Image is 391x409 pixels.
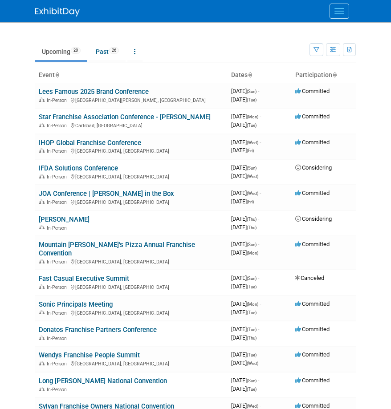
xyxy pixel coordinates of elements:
div: [GEOGRAPHIC_DATA], [GEOGRAPHIC_DATA] [39,309,224,316]
a: Wendys Franchise People Summit [39,351,140,359]
span: (Tue) [247,97,257,102]
img: In-Person Event [39,123,45,127]
span: [DATE] [231,309,257,316]
div: [GEOGRAPHIC_DATA], [GEOGRAPHIC_DATA] [39,173,224,180]
span: Considering [295,215,332,222]
span: (Thu) [247,225,257,230]
a: Mountain [PERSON_NAME]’s Pizza Annual Franchise Convention [39,241,195,257]
span: [DATE] [231,283,257,290]
span: Committed [295,139,330,146]
span: (Sun) [247,276,257,281]
span: - [258,164,259,171]
span: - [260,113,261,120]
img: In-Person Event [39,336,45,340]
span: [DATE] [231,164,259,171]
div: [GEOGRAPHIC_DATA], [GEOGRAPHIC_DATA] [39,360,224,367]
span: (Tue) [247,387,257,392]
span: Canceled [295,275,324,281]
a: Sort by Participation Type [332,71,337,78]
div: [GEOGRAPHIC_DATA][PERSON_NAME], [GEOGRAPHIC_DATA] [39,96,224,103]
span: [DATE] [231,139,261,146]
a: IFDA Solutions Conference [39,164,118,172]
span: [DATE] [231,96,257,103]
a: Sort by Start Date [248,71,252,78]
span: - [260,402,261,409]
span: Committed [295,300,330,307]
img: In-Person Event [39,259,45,263]
img: In-Person Event [39,284,45,289]
span: In-Person [47,284,69,290]
img: In-Person Event [39,148,45,153]
span: - [258,215,259,222]
span: [DATE] [231,147,254,154]
img: In-Person Event [39,387,45,391]
span: (Mon) [247,251,258,255]
span: Committed [295,326,330,332]
span: In-Person [47,148,69,154]
span: In-Person [47,336,69,341]
div: [GEOGRAPHIC_DATA], [GEOGRAPHIC_DATA] [39,283,224,290]
img: In-Person Event [39,361,45,365]
span: [DATE] [231,377,259,384]
span: [DATE] [231,360,258,366]
span: - [258,241,259,247]
a: Lees Famous 2025 Brand Conference [39,88,149,96]
span: In-Person [47,123,69,129]
span: Considering [295,164,332,171]
span: (Tue) [247,327,257,332]
span: Committed [295,402,330,409]
a: Long [PERSON_NAME] National Convention [39,377,167,385]
span: Committed [295,113,330,120]
span: In-Person [47,259,69,265]
span: (Thu) [247,336,257,340]
span: In-Person [47,97,69,103]
span: [DATE] [231,351,259,358]
span: (Sun) [247,89,257,94]
span: (Tue) [247,284,257,289]
span: (Tue) [247,310,257,315]
span: 20 [71,47,81,54]
span: [DATE] [231,173,258,179]
a: Fast Casual Executive Summit [39,275,129,283]
span: - [260,139,261,146]
img: In-Person Event [39,174,45,178]
span: (Mon) [247,114,258,119]
a: Star Franchise Association Conference - [PERSON_NAME] [39,113,211,121]
span: (Wed) [247,140,258,145]
span: Committed [295,241,330,247]
span: (Thu) [247,217,257,222]
a: Past26 [89,43,126,60]
span: In-Person [47,199,69,205]
span: [DATE] [231,190,261,196]
span: In-Person [47,387,69,393]
th: Event [35,68,228,83]
span: [DATE] [231,275,259,281]
a: Upcoming20 [35,43,87,60]
span: - [260,190,261,196]
div: Carlsbad, [GEOGRAPHIC_DATA] [39,121,224,129]
span: In-Person [47,310,69,316]
img: In-Person Event [39,199,45,204]
span: [DATE] [231,121,257,128]
a: Sonic Principals Meeting [39,300,113,308]
img: ExhibitDay [35,8,80,16]
span: Committed [295,377,330,384]
span: (Fri) [247,199,254,204]
span: Committed [295,351,330,358]
span: (Tue) [247,352,257,357]
span: [DATE] [231,215,259,222]
span: Committed [295,190,330,196]
a: Sort by Event Name [55,71,59,78]
button: Menu [330,4,349,19]
th: Dates [228,68,292,83]
div: [GEOGRAPHIC_DATA], [GEOGRAPHIC_DATA] [39,147,224,154]
div: [GEOGRAPHIC_DATA], [GEOGRAPHIC_DATA] [39,258,224,265]
span: (Wed) [247,361,258,366]
span: (Fri) [247,148,254,153]
span: [DATE] [231,88,259,94]
span: (Mon) [247,302,258,307]
span: [DATE] [231,224,257,231]
span: [DATE] [231,241,259,247]
a: Donatos Franchise Partners Conference [39,326,157,334]
span: [DATE] [231,326,259,332]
